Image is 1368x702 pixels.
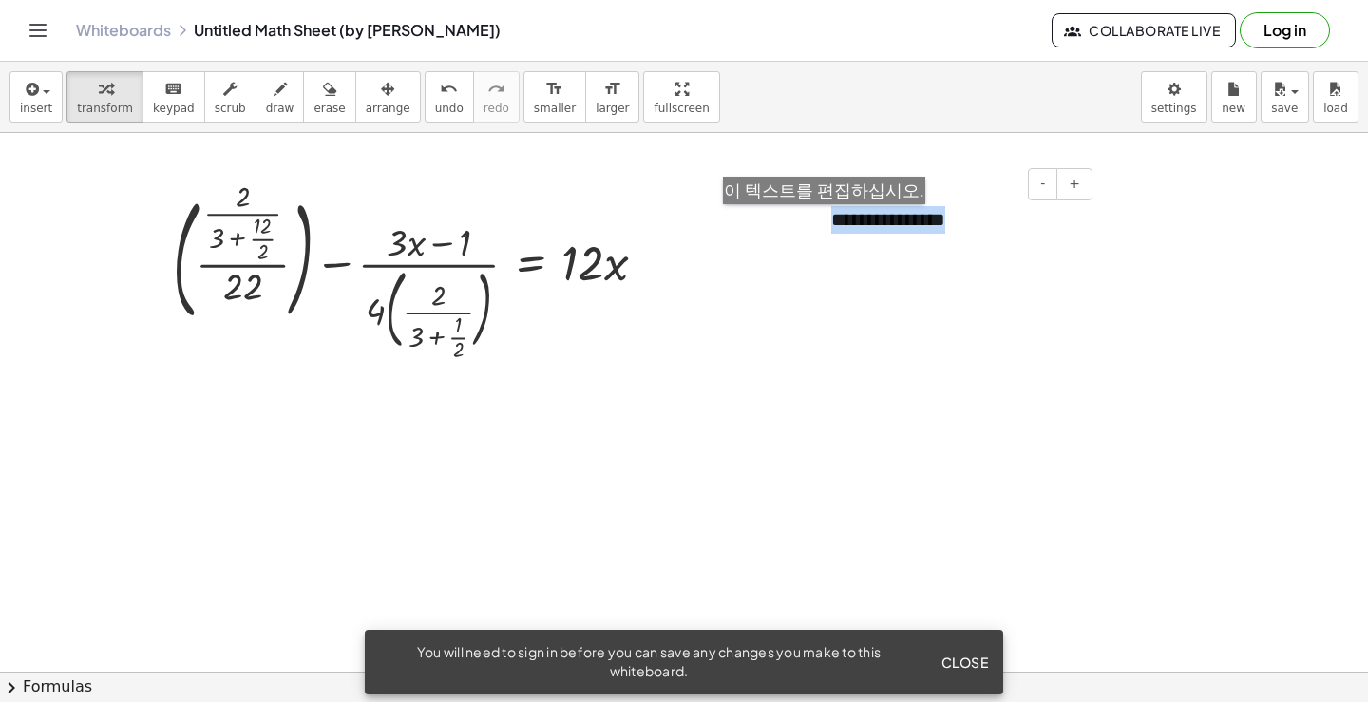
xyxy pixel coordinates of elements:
[523,71,586,123] button: format_sizesmaller
[266,102,294,115] span: draw
[303,71,355,123] button: erase
[603,78,621,101] i: format_size
[76,21,171,40] a: Whiteboards
[1069,176,1080,191] span: +
[66,71,143,123] button: transform
[484,102,509,115] span: redo
[380,643,918,681] div: You will need to sign in before you can save any changes you make to this whiteboard.
[1271,102,1298,115] span: save
[933,645,996,679] button: Close
[1151,102,1197,115] span: settings
[1040,176,1045,191] span: -
[940,654,988,671] span: Close
[256,71,305,123] button: draw
[142,71,205,123] button: keyboardkeypad
[1240,12,1330,48] button: Log in
[643,71,719,123] button: fullscreen
[20,102,52,115] span: insert
[204,71,256,123] button: scrub
[1052,13,1236,47] button: Collaborate Live
[77,102,133,115] span: transform
[1261,71,1309,123] button: save
[545,78,563,101] i: format_size
[1313,71,1358,123] button: load
[1141,71,1207,123] button: settings
[1068,22,1220,39] span: Collaborate Live
[473,71,520,123] button: redoredo
[366,102,410,115] span: arrange
[534,102,576,115] span: smaller
[9,71,63,123] button: insert
[153,102,195,115] span: keypad
[1028,168,1057,200] button: -
[585,71,639,123] button: format_sizelarger
[215,102,246,115] span: scrub
[23,15,53,46] button: Toggle navigation
[1211,71,1257,123] button: new
[313,102,345,115] span: erase
[654,102,709,115] span: fullscreen
[1056,168,1092,200] button: +
[435,102,464,115] span: undo
[164,78,182,101] i: keyboard
[440,78,458,101] i: undo
[487,78,505,101] i: redo
[1222,102,1245,115] span: new
[355,71,421,123] button: arrange
[596,102,629,115] span: larger
[425,71,474,123] button: undoundo
[1323,102,1348,115] span: load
